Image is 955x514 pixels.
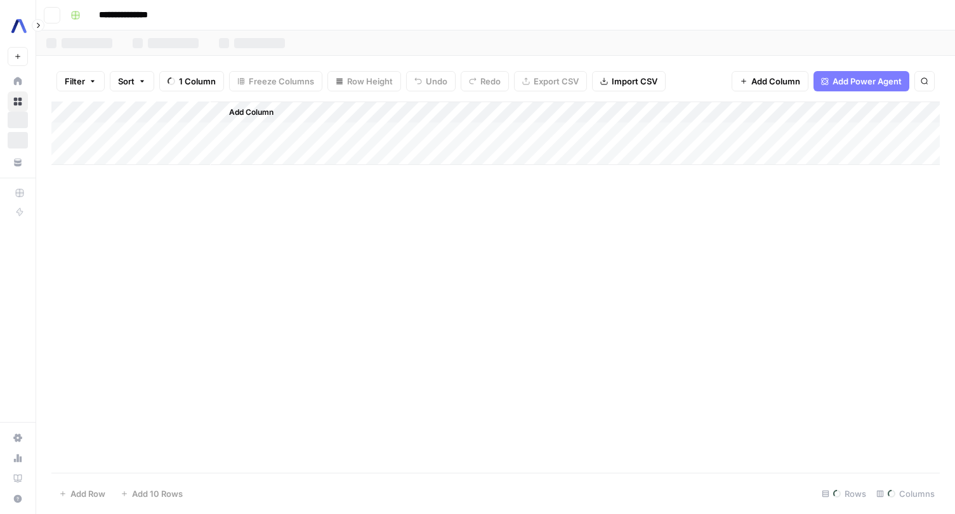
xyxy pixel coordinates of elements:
[732,71,808,91] button: Add Column
[612,75,657,88] span: Import CSV
[514,71,587,91] button: Export CSV
[751,75,800,88] span: Add Column
[8,15,30,37] img: AssemblyAI Logo
[426,75,447,88] span: Undo
[113,484,190,504] button: Add 10 Rows
[871,484,940,504] div: Columns
[8,448,28,468] a: Usage
[132,487,183,500] span: Add 10 Rows
[8,468,28,489] a: Learning Hub
[118,75,135,88] span: Sort
[56,71,105,91] button: Filter
[347,75,393,88] span: Row Height
[249,75,314,88] span: Freeze Columns
[229,107,273,118] span: Add Column
[817,484,871,504] div: Rows
[327,71,401,91] button: Row Height
[8,489,28,509] button: Help + Support
[8,428,28,448] a: Settings
[8,10,28,42] button: Workspace: AssemblyAI
[406,71,456,91] button: Undo
[592,71,666,91] button: Import CSV
[8,71,28,91] a: Home
[534,75,579,88] span: Export CSV
[110,71,154,91] button: Sort
[833,75,902,88] span: Add Power Agent
[70,487,105,500] span: Add Row
[8,91,28,112] a: Browse
[8,152,28,173] a: Your Data
[480,75,501,88] span: Redo
[159,71,224,91] button: 1 Column
[65,75,85,88] span: Filter
[813,71,909,91] button: Add Power Agent
[51,484,113,504] button: Add Row
[461,71,509,91] button: Redo
[179,75,216,88] span: 1 Column
[213,104,279,121] button: Add Column
[229,71,322,91] button: Freeze Columns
